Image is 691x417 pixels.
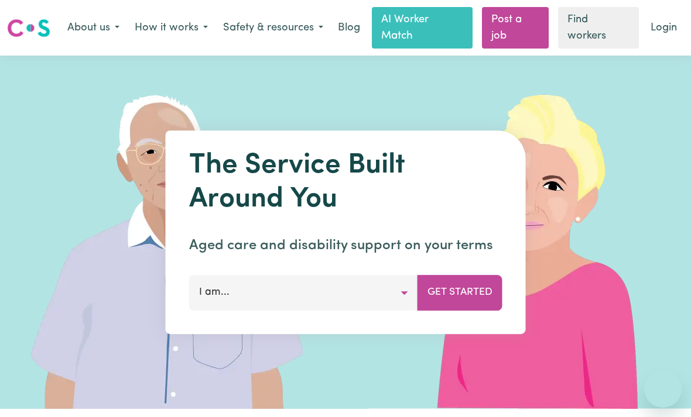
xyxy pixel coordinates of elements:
a: Login [644,15,684,41]
a: Find workers [558,7,639,49]
iframe: Button to launch messaging window [644,370,682,408]
p: Aged care and disability support on your terms [189,236,502,257]
h1: The Service Built Around You [189,149,502,216]
button: About us [60,16,127,40]
button: Safety & resources [215,16,331,40]
button: How it works [127,16,215,40]
a: Post a job [482,7,549,49]
button: I am... [189,275,418,311]
a: Careseekers logo [7,15,50,42]
img: Careseekers logo [7,18,50,39]
button: Get Started [418,275,502,311]
a: Blog [331,15,367,41]
a: AI Worker Match [372,7,473,49]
